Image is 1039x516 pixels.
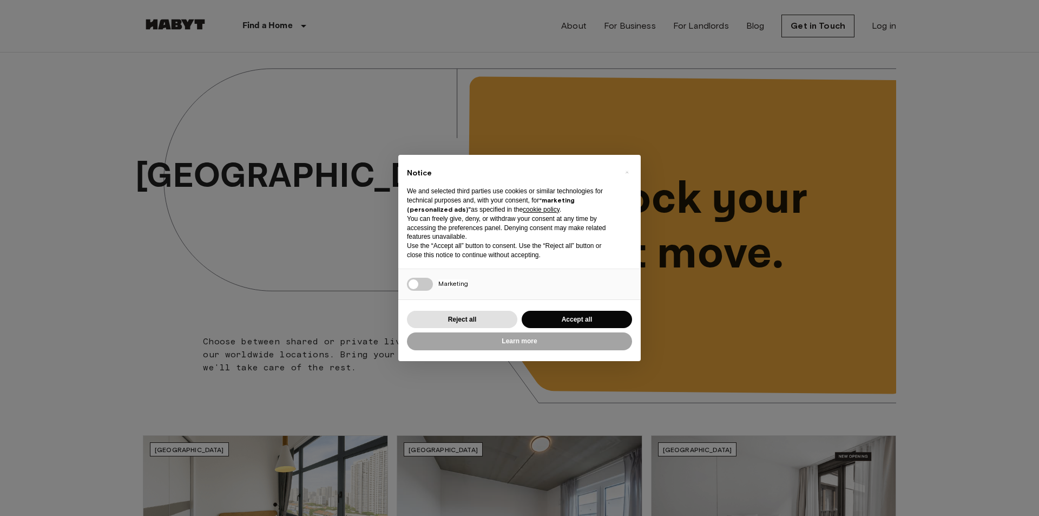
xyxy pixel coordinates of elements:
[407,168,615,179] h2: Notice
[523,206,560,213] a: cookie policy
[407,311,517,329] button: Reject all
[438,279,468,288] span: Marketing
[625,166,629,179] span: ×
[407,187,615,214] p: We and selected third parties use cookies or similar technologies for technical purposes and, wit...
[618,164,635,181] button: Close this notice
[407,214,615,241] p: You can freely give, deny, or withdraw your consent at any time by accessing the preferences pane...
[407,196,575,213] strong: “marketing (personalized ads)”
[407,241,615,260] p: Use the “Accept all” button to consent. Use the “Reject all” button or close this notice to conti...
[522,311,632,329] button: Accept all
[407,332,632,350] button: Learn more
